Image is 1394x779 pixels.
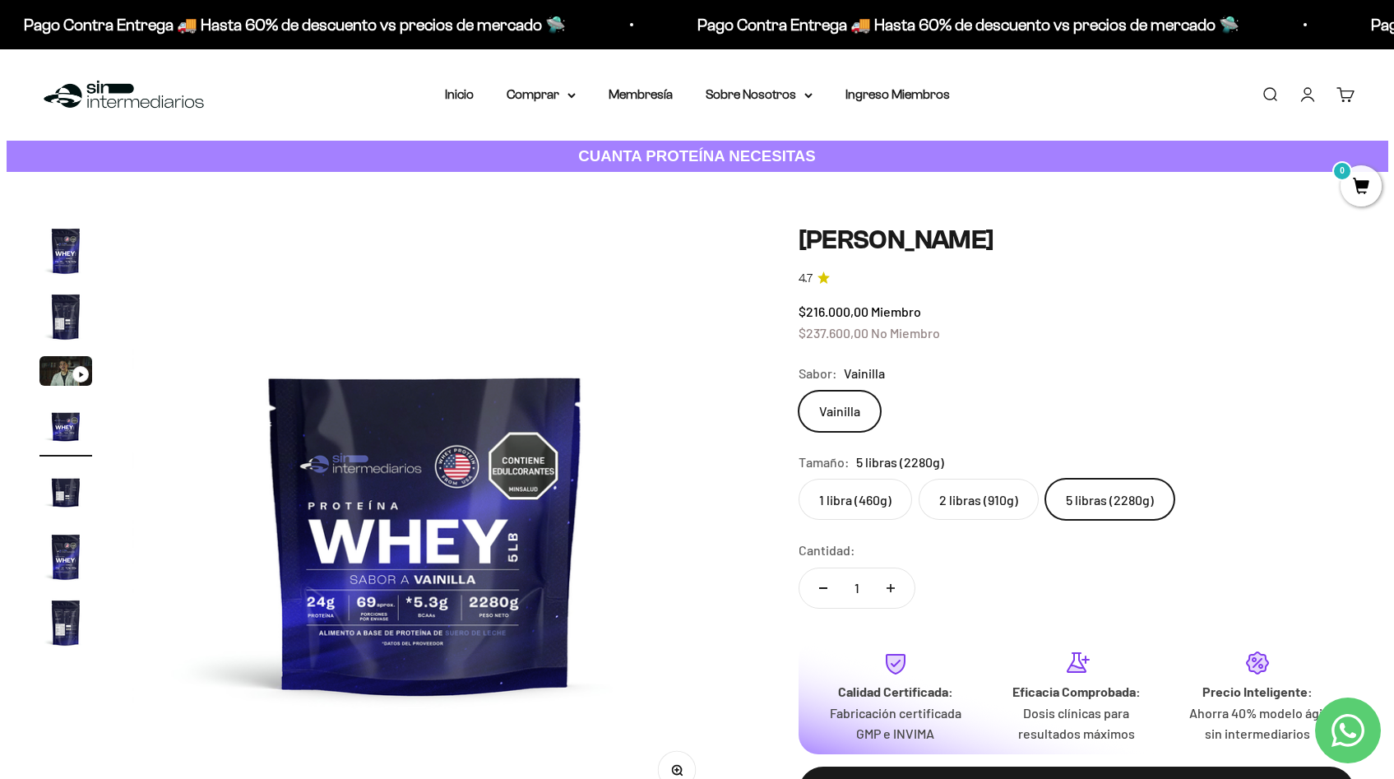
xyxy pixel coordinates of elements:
h1: [PERSON_NAME] [799,225,1355,256]
a: CUANTA PROTEÍNA NECESITAS [7,141,1388,173]
legend: Tamaño: [799,452,850,473]
button: Ir al artículo 4 [39,399,92,457]
button: Ir al artículo 7 [39,596,92,654]
label: Cantidad: [799,540,855,561]
button: Ir al artículo 6 [39,531,92,588]
span: Vainilla [844,363,885,384]
img: Proteína Whey - Vainilla [39,465,92,517]
span: No Miembro [871,325,940,341]
legend: Sabor: [799,363,837,384]
a: 0 [1341,179,1382,197]
p: Pago Contra Entrega 🚚 Hasta 60% de descuento vs precios de mercado 🛸 [697,12,1239,38]
button: Ir al artículo 1 [39,225,92,282]
button: Ir al artículo 3 [39,356,92,391]
p: Dosis clínicas para resultados máximos [999,702,1154,744]
a: 4.74.7 de 5.0 estrellas [799,270,1355,288]
a: Inicio [445,87,474,101]
button: Aumentar cantidad [867,568,915,608]
summary: Comprar [507,84,576,105]
strong: Eficacia Comprobada: [1012,684,1141,699]
p: Pago Contra Entrega 🚚 Hasta 60% de descuento vs precios de mercado 🛸 [24,12,566,38]
img: Proteína Whey - Vainilla [39,225,92,277]
button: Ir al artículo 5 [39,465,92,522]
strong: Precio Inteligente: [1202,684,1313,699]
img: Proteína Whey - Vainilla [39,290,92,343]
strong: Calidad Certificada: [838,684,953,699]
span: 4.7 [799,270,813,288]
span: $237.600,00 [799,325,868,341]
a: Ingreso Miembros [845,87,950,101]
button: Ir al artículo 2 [39,290,92,348]
mark: 0 [1332,161,1352,181]
img: Proteína Whey - Vainilla [39,399,92,452]
img: Proteína Whey - Vainilla [39,531,92,583]
summary: Sobre Nosotros [706,84,813,105]
p: Ahorra 40% modelo ágil sin intermediarios [1180,702,1335,744]
a: Membresía [609,87,673,101]
strong: CUANTA PROTEÍNA NECESITAS [578,147,816,165]
button: Reducir cantidad [799,568,847,608]
span: Miembro [871,304,921,319]
img: Proteína Whey - Vainilla [39,596,92,649]
p: Fabricación certificada GMP e INVIMA [818,702,973,744]
span: 5 libras (2280g) [856,452,944,473]
span: $216.000,00 [799,304,868,319]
